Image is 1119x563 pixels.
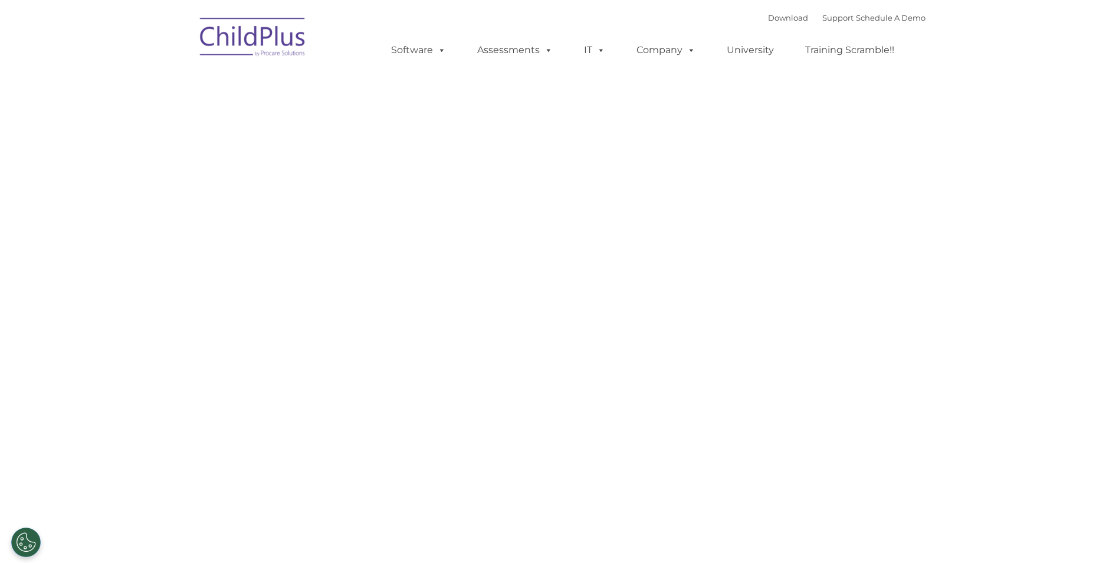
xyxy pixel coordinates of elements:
a: IT [572,38,617,62]
iframe: Chat Widget [1060,506,1119,563]
a: University [715,38,786,62]
a: Support [822,13,854,22]
img: ChildPlus by Procare Solutions [194,9,312,68]
a: Company [625,38,707,62]
a: Training Scramble!! [793,38,906,62]
button: Cookies Settings [11,528,41,557]
a: Download [768,13,808,22]
font: | [768,13,926,22]
a: Assessments [465,38,565,62]
a: Schedule A Demo [856,13,926,22]
a: Software [379,38,458,62]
